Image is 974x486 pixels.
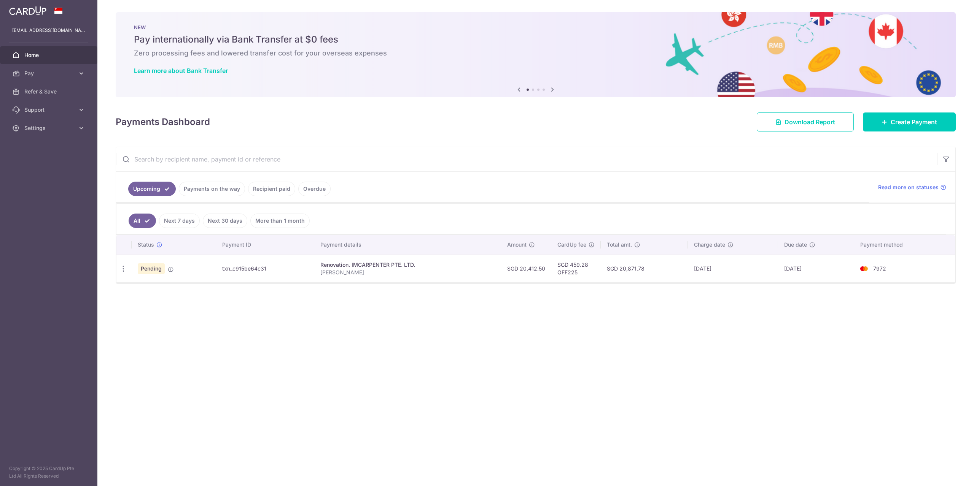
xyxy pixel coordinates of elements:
[688,255,778,282] td: [DATE]
[159,214,200,228] a: Next 7 days
[784,241,807,249] span: Due date
[878,184,946,191] a: Read more on statuses
[179,182,245,196] a: Payments on the way
[320,261,495,269] div: Renovation. IMCARPENTER PTE. LTD.
[134,67,228,74] a: Learn more about Bank Transfer
[24,70,75,77] span: Pay
[601,255,688,282] td: SGD 20,871.78
[507,241,527,249] span: Amount
[116,12,956,97] img: Bank transfer banner
[24,106,75,114] span: Support
[12,27,85,34] p: [EMAIL_ADDRESS][DOMAIN_NAME]
[551,255,601,282] td: SGD 459.28 OFF225
[873,265,886,272] span: 7972
[298,182,331,196] a: Overdue
[203,214,247,228] a: Next 30 days
[134,49,937,58] h6: Zero processing fees and lowered transfer cost for your overseas expenses
[557,241,586,249] span: CardUp fee
[129,214,156,228] a: All
[320,269,495,276] p: [PERSON_NAME]
[250,214,310,228] a: More than 1 month
[856,264,872,273] img: Bank Card
[216,255,314,282] td: txn_c915be64c31
[778,255,854,282] td: [DATE]
[878,184,939,191] span: Read more on statuses
[138,241,154,249] span: Status
[694,241,725,249] span: Charge date
[116,147,937,171] input: Search by recipient name, payment id or reference
[24,51,75,59] span: Home
[925,463,966,482] iframe: Opens a widget where you can find more information
[891,117,937,127] span: Create Payment
[863,112,956,131] a: Create Payment
[854,235,955,255] th: Payment method
[216,235,314,255] th: Payment ID
[138,263,165,274] span: Pending
[785,117,835,127] span: Download Report
[607,241,632,249] span: Total amt.
[134,33,937,46] h5: Pay internationally via Bank Transfer at $0 fees
[9,6,46,15] img: CardUp
[128,182,176,196] a: Upcoming
[757,112,854,131] a: Download Report
[501,255,551,282] td: SGD 20,412.50
[248,182,295,196] a: Recipient paid
[24,88,75,95] span: Refer & Save
[134,24,937,30] p: NEW
[24,124,75,132] span: Settings
[314,235,501,255] th: Payment details
[116,115,210,129] h4: Payments Dashboard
